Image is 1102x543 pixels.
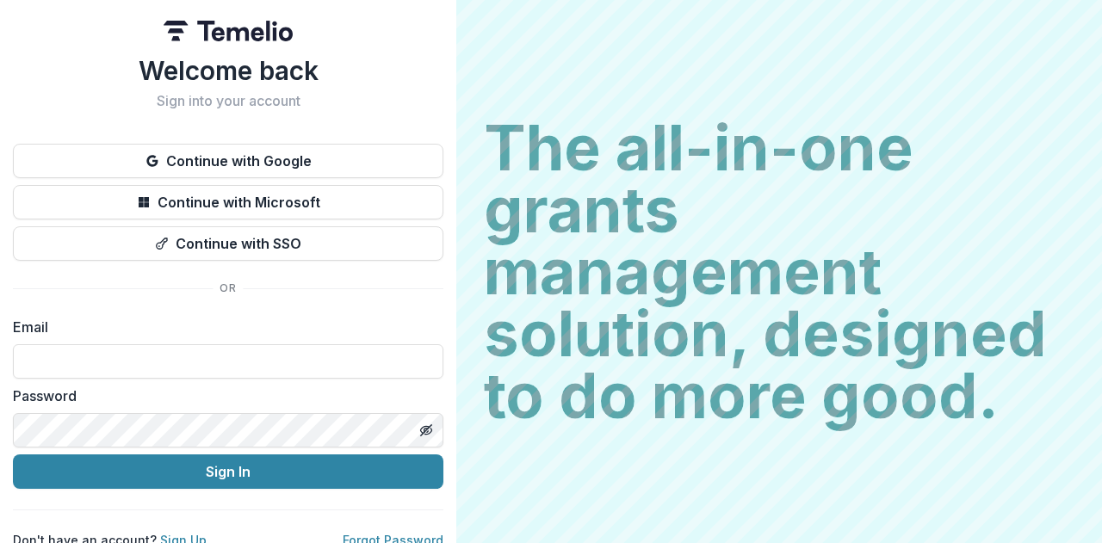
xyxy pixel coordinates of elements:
[13,317,433,337] label: Email
[13,454,443,489] button: Sign In
[13,226,443,261] button: Continue with SSO
[164,21,293,41] img: Temelio
[13,93,443,109] h2: Sign into your account
[13,55,443,86] h1: Welcome back
[13,386,433,406] label: Password
[13,185,443,219] button: Continue with Microsoft
[412,417,440,444] button: Toggle password visibility
[13,144,443,178] button: Continue with Google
